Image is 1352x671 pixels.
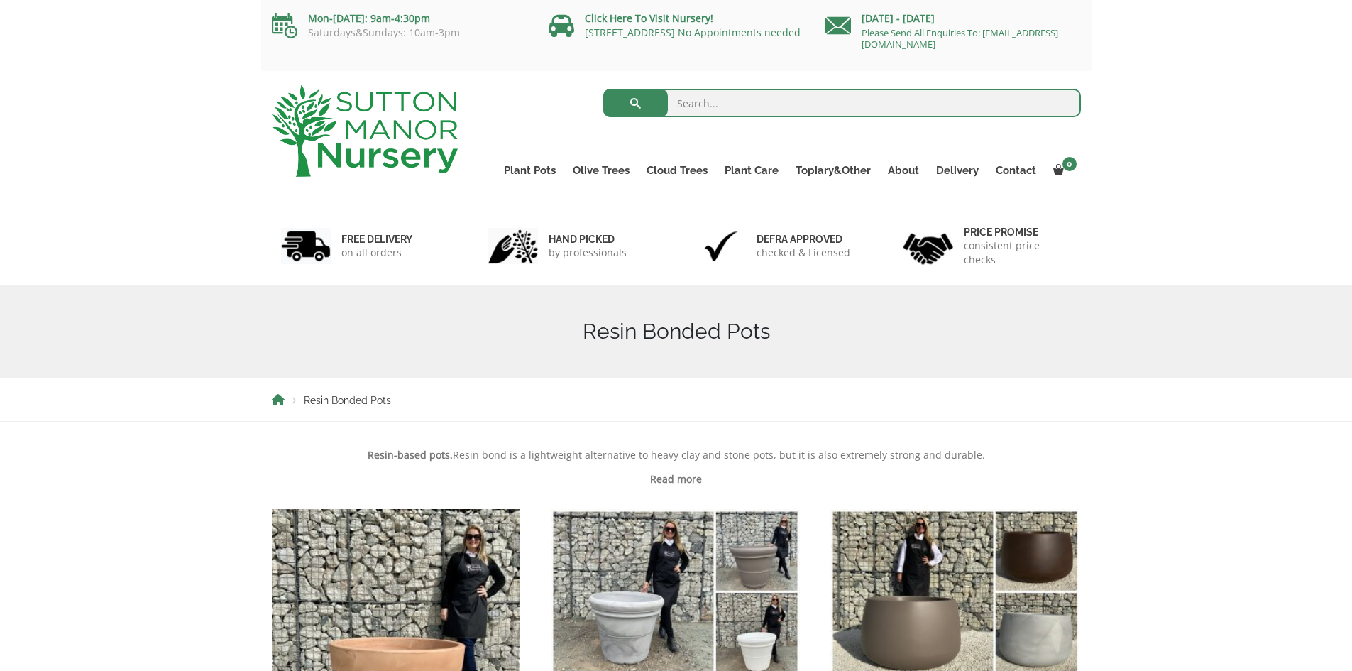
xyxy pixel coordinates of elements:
[272,27,527,38] p: Saturdays&Sundays: 10am-3pm
[549,233,627,246] h6: hand picked
[272,319,1081,344] h1: Resin Bonded Pots
[304,395,391,406] span: Resin Bonded Pots
[987,160,1045,180] a: Contact
[1062,157,1077,171] span: 0
[964,239,1072,267] p: consistent price checks
[787,160,879,180] a: Topiary&Other
[696,228,746,264] img: 3.jpg
[757,246,850,260] p: checked & Licensed
[879,160,928,180] a: About
[862,26,1058,50] a: Please Send All Enquiries To: [EMAIL_ADDRESS][DOMAIN_NAME]
[757,233,850,246] h6: Defra approved
[549,246,627,260] p: by professionals
[341,246,412,260] p: on all orders
[272,447,1081,464] p: Resin bond is a lightweight alternative to heavy clay and stone pots, but it is also extremely st...
[716,160,787,180] a: Plant Care
[488,228,538,264] img: 2.jpg
[903,224,953,268] img: 4.jpg
[650,472,702,486] span: Read more
[495,160,564,180] a: Plant Pots
[585,26,801,39] a: [STREET_ADDRESS] No Appointments needed
[368,448,453,462] strong: Resin-based pots.
[928,160,987,180] a: Delivery
[585,11,713,25] a: Click Here To Visit Nursery!
[564,160,638,180] a: Olive Trees
[281,228,331,264] img: 1.jpg
[272,394,1081,405] nav: Breadcrumbs
[603,89,1081,117] input: Search...
[964,226,1072,239] h6: Price promise
[272,85,458,177] img: logo
[1045,160,1081,180] a: 0
[272,10,527,27] p: Mon-[DATE]: 9am-4:30pm
[825,10,1081,27] p: [DATE] - [DATE]
[341,233,412,246] h6: FREE DELIVERY
[638,160,716,180] a: Cloud Trees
